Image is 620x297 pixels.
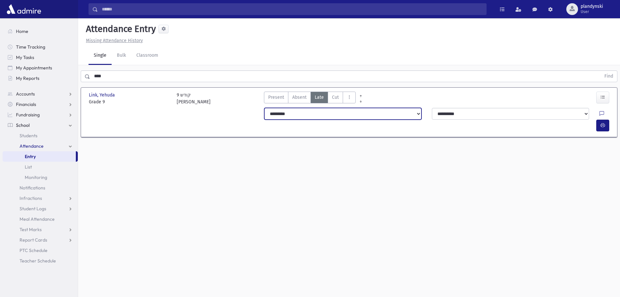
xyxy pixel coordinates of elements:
[3,172,78,183] a: Monitoring
[20,195,42,201] span: Infractions
[16,28,28,34] span: Home
[20,133,37,139] span: Students
[3,89,78,99] a: Accounts
[16,54,34,60] span: My Tasks
[89,47,112,65] a: Single
[20,143,44,149] span: Attendance
[3,99,78,110] a: Financials
[16,91,35,97] span: Accounts
[20,237,47,243] span: Report Cards
[16,44,45,50] span: Time Tracking
[20,258,56,264] span: Teacher Schedule
[3,203,78,214] a: Student Logs
[3,130,78,141] a: Students
[3,183,78,193] a: Notifications
[264,92,356,105] div: AttTypes
[83,38,143,43] a: Missing Attendance History
[20,206,46,212] span: Student Logs
[3,26,78,37] a: Home
[600,71,617,82] button: Find
[268,94,284,101] span: Present
[3,245,78,256] a: PTC Schedule
[3,73,78,83] a: My Reports
[3,120,78,130] a: School
[16,112,40,118] span: Fundraising
[25,174,47,180] span: Monitoring
[581,9,603,14] span: User
[3,52,78,63] a: My Tasks
[89,98,170,105] span: Grade 9
[3,42,78,52] a: Time Tracking
[20,247,48,253] span: PTC Schedule
[89,92,116,98] span: Link, Yehuda
[3,63,78,73] a: My Appointments
[112,47,131,65] a: Bulk
[16,65,52,71] span: My Appointments
[25,164,32,170] span: List
[3,151,76,162] a: Entry
[83,23,156,35] h5: Attendance Entry
[3,110,78,120] a: Fundraising
[131,47,163,65] a: Classroom
[581,4,603,9] span: plandynski
[20,185,45,191] span: Notifications
[3,235,78,245] a: Report Cards
[16,101,36,107] span: Financials
[292,94,307,101] span: Absent
[20,227,42,232] span: Test Marks
[177,92,211,105] div: 9 קודש [PERSON_NAME]
[332,94,339,101] span: Cut
[315,94,324,101] span: Late
[3,224,78,235] a: Test Marks
[98,3,486,15] input: Search
[20,216,55,222] span: Meal Attendance
[25,154,36,159] span: Entry
[3,193,78,203] a: Infractions
[16,75,39,81] span: My Reports
[3,214,78,224] a: Meal Attendance
[16,122,30,128] span: School
[3,256,78,266] a: Teacher Schedule
[3,162,78,172] a: List
[5,3,43,16] img: AdmirePro
[86,38,143,43] u: Missing Attendance History
[3,141,78,151] a: Attendance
